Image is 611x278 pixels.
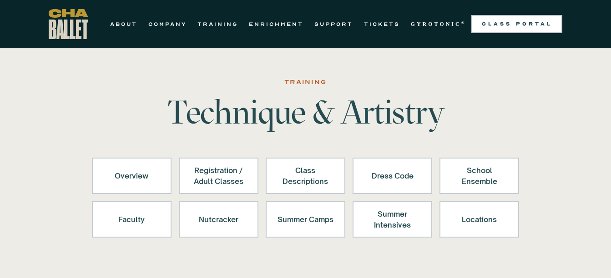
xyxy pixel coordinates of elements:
[266,158,345,194] a: Class Descriptions
[471,15,562,33] a: Class Portal
[197,19,238,30] a: TRAINING
[439,158,519,194] a: School Ensemble
[148,19,187,30] a: COMPANY
[191,165,247,187] div: Registration / Adult Classes
[92,158,172,194] a: Overview
[179,158,258,194] a: Registration /Adult Classes
[364,208,420,230] div: Summer Intensives
[191,208,247,230] div: Nutcracker
[278,208,333,230] div: Summer Camps
[278,165,333,187] div: Class Descriptions
[92,201,172,238] a: Faculty
[179,201,258,238] a: Nutcracker
[164,96,448,129] h1: Technique & Artistry
[266,201,345,238] a: Summer Camps
[364,19,400,30] a: TICKETS
[411,21,461,27] strong: GYROTONIC
[49,9,88,39] a: home
[353,158,432,194] a: Dress Code
[364,165,420,187] div: Dress Code
[249,19,303,30] a: ENRICHMENT
[451,208,507,230] div: Locations
[461,20,466,25] sup: ®
[477,20,557,28] div: Class Portal
[284,77,326,88] div: Training
[411,19,466,30] a: GYROTONIC®
[104,165,160,187] div: Overview
[439,201,519,238] a: Locations
[104,208,160,230] div: Faculty
[353,201,432,238] a: Summer Intensives
[314,19,353,30] a: SUPPORT
[451,165,507,187] div: School Ensemble
[110,19,137,30] a: ABOUT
